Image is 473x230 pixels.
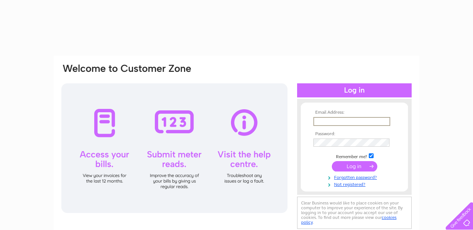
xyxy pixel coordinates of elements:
th: Password: [312,131,397,137]
a: Forgotten password? [313,173,397,180]
a: Not registered? [313,180,397,187]
a: cookies policy [301,215,397,225]
div: Clear Business would like to place cookies on your computer to improve your experience of the sit... [297,197,412,229]
input: Submit [332,161,377,171]
th: Email Address: [312,110,397,115]
td: Remember me? [312,152,397,160]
